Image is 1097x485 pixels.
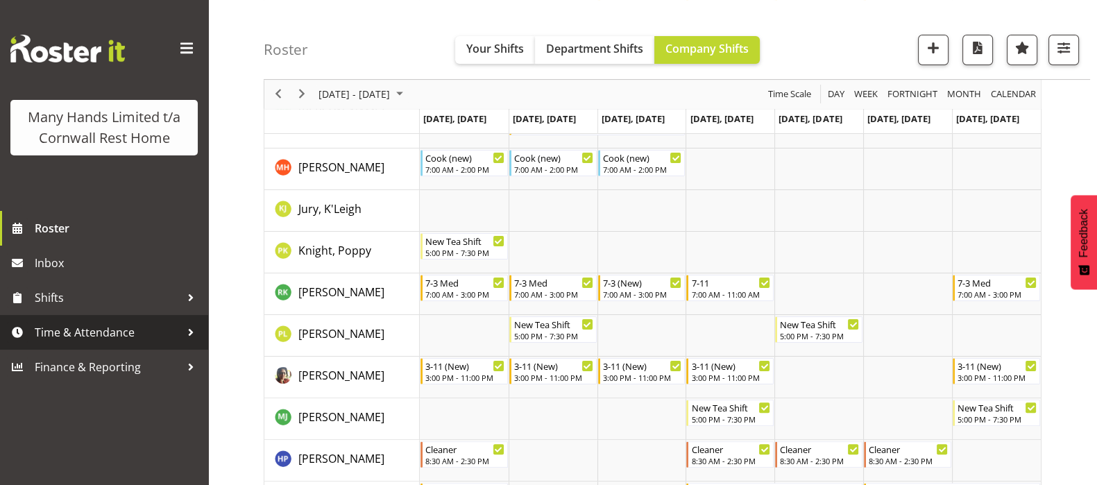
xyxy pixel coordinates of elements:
[264,357,420,398] td: Luman, Lani resource
[691,289,770,300] div: 7:00 AM - 11:00 AM
[425,455,504,466] div: 8:30 AM - 2:30 PM
[293,86,312,103] button: Next
[298,451,384,466] span: [PERSON_NAME]
[603,275,682,289] div: 7-3 (New)
[425,442,504,456] div: Cleaner
[691,442,770,456] div: Cleaner
[775,316,862,343] div: Lategan, Penelope"s event - New Tea Shift Begin From Friday, August 22, 2025 at 5:00:00 PM GMT+12...
[35,322,180,343] span: Time & Attendance
[869,455,948,466] div: 8:30 AM - 2:30 PM
[35,218,201,239] span: Roster
[455,36,535,64] button: Your Shifts
[780,317,859,331] div: New Tea Shift
[958,289,1037,300] div: 7:00 AM - 3:00 PM
[946,86,983,103] span: Month
[298,326,384,341] span: [PERSON_NAME]
[766,86,814,103] button: Time Scale
[867,112,930,125] span: [DATE], [DATE]
[425,247,504,258] div: 5:00 PM - 7:30 PM
[945,86,984,103] button: Timeline Month
[35,253,201,273] span: Inbox
[1048,35,1079,65] button: Filter Shifts
[264,315,420,357] td: Lategan, Penelope resource
[956,112,1019,125] span: [DATE], [DATE]
[918,35,949,65] button: Add a new shift
[603,372,682,383] div: 3:00 PM - 11:00 PM
[775,441,862,468] div: Penman, Holly"s event - Cleaner Begin From Friday, August 22, 2025 at 8:30:00 AM GMT+12:00 Ends A...
[598,275,686,301] div: Kumar, Renu"s event - 7-3 (New) Begin From Wednesday, August 20, 2025 at 7:00:00 AM GMT+12:00 End...
[420,441,508,468] div: Penman, Holly"s event - Cleaner Begin From Monday, August 18, 2025 at 8:30:00 AM GMT+12:00 Ends A...
[691,414,770,425] div: 5:00 PM - 7:30 PM
[514,330,593,341] div: 5:00 PM - 7:30 PM
[989,86,1037,103] span: calendar
[35,287,180,308] span: Shifts
[691,455,770,466] div: 8:30 AM - 2:30 PM
[298,368,384,383] span: [PERSON_NAME]
[514,372,593,383] div: 3:00 PM - 11:00 PM
[425,372,504,383] div: 3:00 PM - 11:00 PM
[603,151,682,164] div: Cook (new)
[298,409,384,425] a: [PERSON_NAME]
[535,36,654,64] button: Department Shifts
[826,86,846,103] span: Day
[603,359,682,373] div: 3-11 (New)
[298,243,371,258] span: Knight, Poppy
[420,150,508,176] div: Hobbs, Melissa"s event - Cook (new) Begin From Monday, August 18, 2025 at 7:00:00 AM GMT+12:00 En...
[1007,35,1037,65] button: Highlight an important date within the roster.
[514,151,593,164] div: Cook (new)
[780,455,859,466] div: 8:30 AM - 2:30 PM
[885,86,940,103] button: Fortnight
[780,442,859,456] div: Cleaner
[686,400,774,426] div: McGrath, Jade"s event - New Tea Shift Begin From Thursday, August 21, 2025 at 5:00:00 PM GMT+12:0...
[958,372,1037,383] div: 3:00 PM - 11:00 PM
[654,36,760,64] button: Company Shifts
[598,358,686,384] div: Luman, Lani"s event - 3-11 (New) Begin From Wednesday, August 20, 2025 at 3:00:00 PM GMT+12:00 En...
[665,41,749,56] span: Company Shifts
[603,164,682,175] div: 7:00 AM - 2:00 PM
[691,400,770,414] div: New Tea Shift
[686,358,774,384] div: Luman, Lani"s event - 3-11 (New) Begin From Thursday, August 21, 2025 at 3:00:00 PM GMT+12:00 End...
[298,284,384,300] span: [PERSON_NAME]
[509,316,597,343] div: Lategan, Penelope"s event - New Tea Shift Begin From Tuesday, August 19, 2025 at 5:00:00 PM GMT+1...
[264,398,420,440] td: McGrath, Jade resource
[264,232,420,273] td: Knight, Poppy resource
[24,107,184,148] div: Many Hands Limited t/a Cornwall Rest Home
[264,273,420,315] td: Kumar, Renu resource
[691,359,770,373] div: 3-11 (New)
[958,275,1037,289] div: 7-3 Med
[317,86,391,103] span: [DATE] - [DATE]
[546,41,643,56] span: Department Shifts
[958,400,1037,414] div: New Tea Shift
[10,35,125,62] img: Rosterit website logo
[686,441,774,468] div: Penman, Holly"s event - Cleaner Begin From Thursday, August 21, 2025 at 8:30:00 AM GMT+12:00 Ends...
[869,442,948,456] div: Cleaner
[290,80,314,109] div: next period
[602,112,665,125] span: [DATE], [DATE]
[35,357,180,377] span: Finance & Reporting
[423,112,486,125] span: [DATE], [DATE]
[425,234,504,248] div: New Tea Shift
[962,35,993,65] button: Download a PDF of the roster according to the set date range.
[316,86,409,103] button: August 2025
[779,112,842,125] span: [DATE], [DATE]
[514,164,593,175] div: 7:00 AM - 2:00 PM
[886,86,939,103] span: Fortnight
[420,275,508,301] div: Kumar, Renu"s event - 7-3 Med Begin From Monday, August 18, 2025 at 7:00:00 AM GMT+12:00 Ends At ...
[691,372,770,383] div: 3:00 PM - 11:00 PM
[425,289,504,300] div: 7:00 AM - 3:00 PM
[298,201,362,217] a: Jury, K'Leigh
[767,86,813,103] span: Time Scale
[1078,209,1090,257] span: Feedback
[425,275,504,289] div: 7-3 Med
[425,359,504,373] div: 3-11 (New)
[958,359,1037,373] div: 3-11 (New)
[264,42,308,58] h4: Roster
[298,325,384,342] a: [PERSON_NAME]
[953,400,1040,426] div: McGrath, Jade"s event - New Tea Shift Begin From Sunday, August 24, 2025 at 5:00:00 PM GMT+12:00 ...
[826,86,847,103] button: Timeline Day
[425,164,504,175] div: 7:00 AM - 2:00 PM
[298,284,384,300] a: [PERSON_NAME]
[514,359,593,373] div: 3-11 (New)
